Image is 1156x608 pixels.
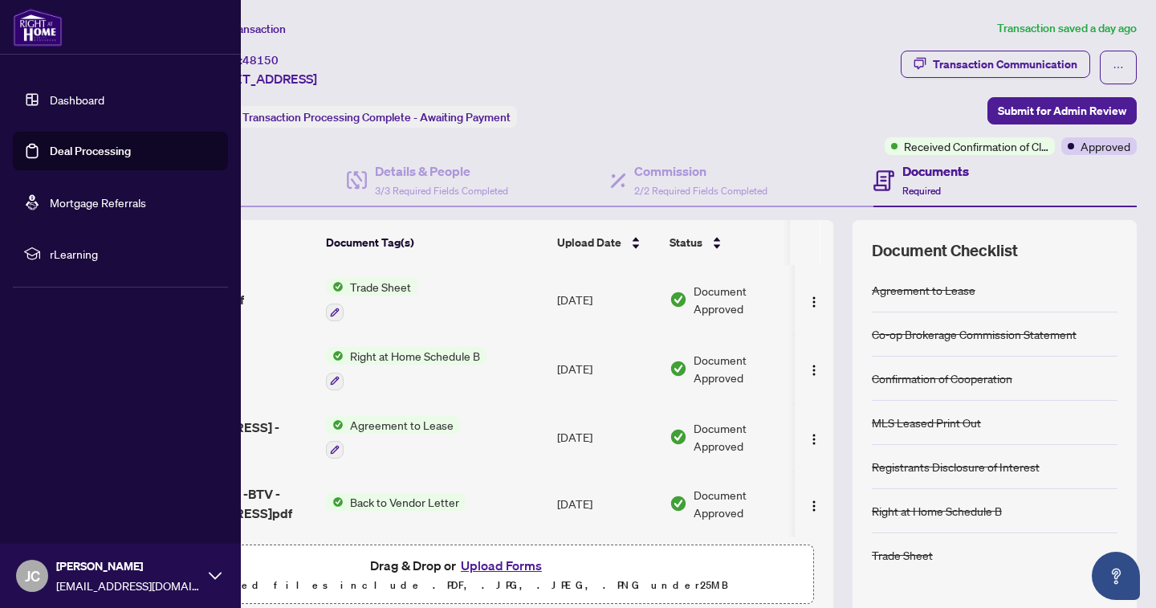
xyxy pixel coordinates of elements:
[634,185,767,197] span: 2/2 Required Fields Completed
[242,53,279,67] span: 48150
[1092,552,1140,600] button: Open asap
[557,234,621,251] span: Upload Date
[551,471,663,536] td: [DATE]
[670,360,687,377] img: Document Status
[663,220,800,265] th: Status
[50,245,217,263] span: rLearning
[344,347,486,365] span: Right at Home Schedule B
[801,287,827,312] button: Logo
[801,491,827,516] button: Logo
[104,545,813,605] span: Drag & Drop orUpload FormsSupported files include .PDF, .JPG, .JPEG, .PNG under25MB
[326,347,486,390] button: Status IconRight at Home Schedule B
[320,220,551,265] th: Document Tag(s)
[634,161,767,181] h4: Commission
[808,296,820,308] img: Logo
[670,495,687,512] img: Document Status
[801,356,827,382] button: Logo
[872,546,933,564] div: Trade Sheet
[872,325,1077,343] div: Co-op Brokerage Commission Statement
[326,347,344,365] img: Status Icon
[50,92,104,107] a: Dashboard
[326,493,466,511] button: Status IconBack to Vendor Letter
[1081,137,1130,155] span: Approved
[997,19,1137,38] article: Transaction saved a day ago
[670,428,687,446] img: Document Status
[694,486,793,521] span: Document Approved
[370,555,547,576] span: Drag & Drop or
[902,161,969,181] h4: Documents
[13,8,63,47] img: logo
[551,220,663,265] th: Upload Date
[56,557,201,575] span: [PERSON_NAME]
[199,106,517,128] div: Status:
[242,110,511,124] span: Transaction Processing Complete - Awaiting Payment
[551,536,663,605] td: [DATE]
[344,278,417,296] span: Trade Sheet
[998,98,1126,124] span: Submit for Admin Review
[375,185,508,197] span: 3/3 Required Fields Completed
[326,416,460,459] button: Status IconAgreement to Lease
[344,416,460,434] span: Agreement to Lease
[872,281,975,299] div: Agreement to Lease
[872,414,981,431] div: MLS Leased Print Out
[808,433,820,446] img: Logo
[113,576,804,595] p: Supported files include .PDF, .JPG, .JPEG, .PNG under 25 MB
[901,51,1090,78] button: Transaction Communication
[933,51,1077,77] div: Transaction Communication
[326,278,417,321] button: Status IconTrade Sheet
[344,493,466,511] span: Back to Vendor Letter
[551,334,663,403] td: [DATE]
[670,234,702,251] span: Status
[987,97,1137,124] button: Submit for Admin Review
[375,161,508,181] h4: Details & People
[456,555,547,576] button: Upload Forms
[56,577,201,594] span: [EMAIL_ADDRESS][DOMAIN_NAME]
[808,500,820,512] img: Logo
[199,69,317,88] span: [STREET_ADDRESS]
[326,416,344,434] img: Status Icon
[872,239,1018,262] span: Document Checklist
[326,493,344,511] img: Status Icon
[801,424,827,450] button: Logo
[872,458,1040,475] div: Registrants Disclosure of Interest
[200,22,286,36] span: View Transaction
[551,265,663,334] td: [DATE]
[50,195,146,210] a: Mortgage Referrals
[694,351,793,386] span: Document Approved
[551,403,663,472] td: [DATE]
[670,291,687,308] img: Document Status
[694,419,793,455] span: Document Approved
[50,144,131,158] a: Deal Processing
[872,369,1012,387] div: Confirmation of Cooperation
[25,565,40,587] span: JC
[872,502,1002,520] div: Right at Home Schedule B
[694,282,793,317] span: Document Approved
[904,137,1048,155] span: Received Confirmation of Closing
[808,364,820,377] img: Logo
[1113,62,1124,73] span: ellipsis
[902,185,941,197] span: Required
[326,278,344,296] img: Status Icon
